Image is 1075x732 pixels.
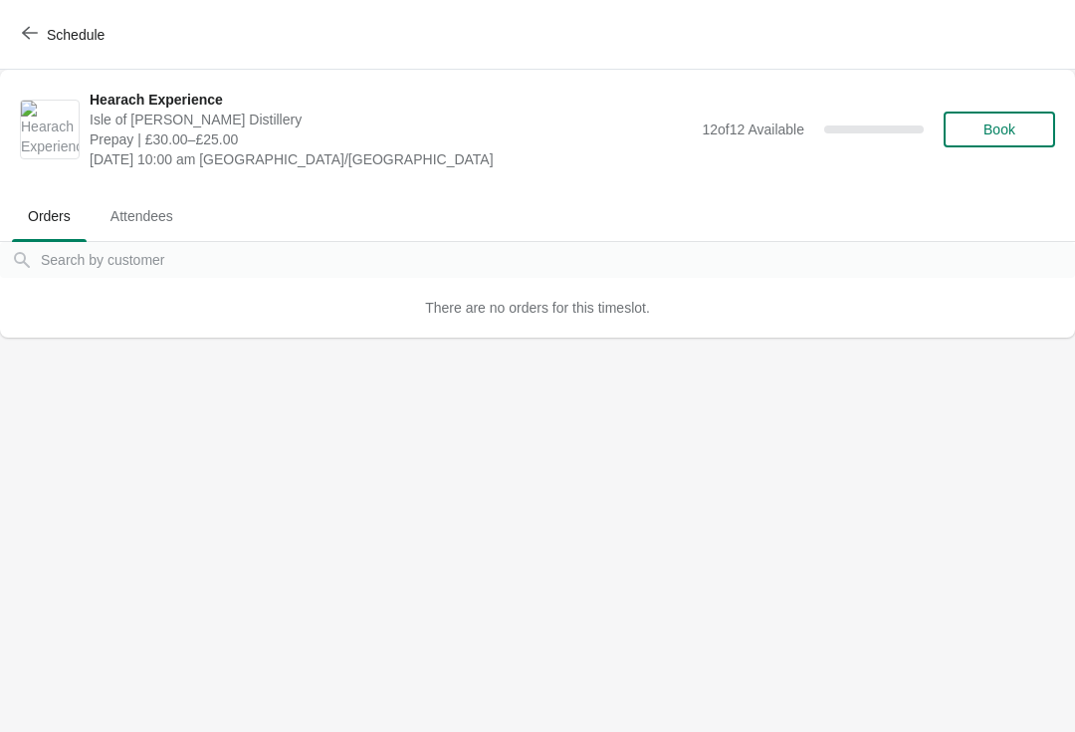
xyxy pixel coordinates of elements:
span: [DATE] 10:00 am [GEOGRAPHIC_DATA]/[GEOGRAPHIC_DATA] [90,149,692,169]
span: Schedule [47,27,105,43]
span: Prepay | £30.00–£25.00 [90,129,692,149]
span: Isle of [PERSON_NAME] Distillery [90,110,692,129]
span: There are no orders for this timeslot. [425,300,650,316]
span: Book [983,122,1015,137]
span: Attendees [95,198,189,234]
button: Schedule [10,17,120,53]
input: Search by customer [40,242,1075,278]
span: 12 of 12 Available [702,122,804,137]
img: Hearach Experience [21,101,79,158]
span: Orders [12,198,87,234]
button: Book [944,112,1055,147]
span: Hearach Experience [90,90,692,110]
